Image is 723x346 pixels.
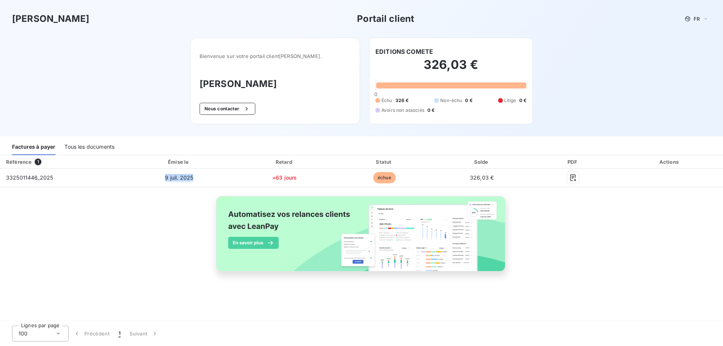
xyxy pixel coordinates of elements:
div: Retard [236,158,334,166]
span: 1 [35,159,41,165]
div: Factures à payer [12,139,55,155]
button: Précédent [69,326,114,341]
button: 1 [114,326,125,341]
div: Statut [337,158,432,166]
span: échue [373,172,396,183]
span: 3325011446_2025 [6,174,53,181]
h3: Portail client [357,12,414,26]
span: Avoirs non associés [381,107,424,114]
span: 100 [18,330,27,337]
span: 0 € [427,107,435,114]
span: +63 jours [272,174,297,181]
div: Actions [618,158,721,166]
span: Litige [504,97,516,104]
div: PDF [531,158,615,166]
h6: EDITIONS COMETE [375,47,433,56]
span: 326,03 € [470,174,494,181]
h2: 326,03 € [375,57,526,80]
span: FR [694,16,700,22]
span: 1 [119,330,120,337]
span: 0 [374,91,377,97]
button: Suivant [125,326,163,341]
div: Émise le [126,158,233,166]
div: Référence [6,159,32,165]
div: Solde [435,158,528,166]
span: 0 € [465,97,472,104]
img: banner [209,192,514,284]
div: Tous les documents [64,139,114,155]
span: Bienvenue sur votre portail client [PERSON_NAME] . [200,53,351,59]
h3: [PERSON_NAME] [200,77,351,91]
span: 0 € [519,97,526,104]
span: 326 € [395,97,409,104]
span: Échu [381,97,392,104]
span: 9 juil. 2025 [165,174,193,181]
button: Nous contacter [200,103,255,115]
h3: [PERSON_NAME] [12,12,89,26]
span: Non-échu [440,97,462,104]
